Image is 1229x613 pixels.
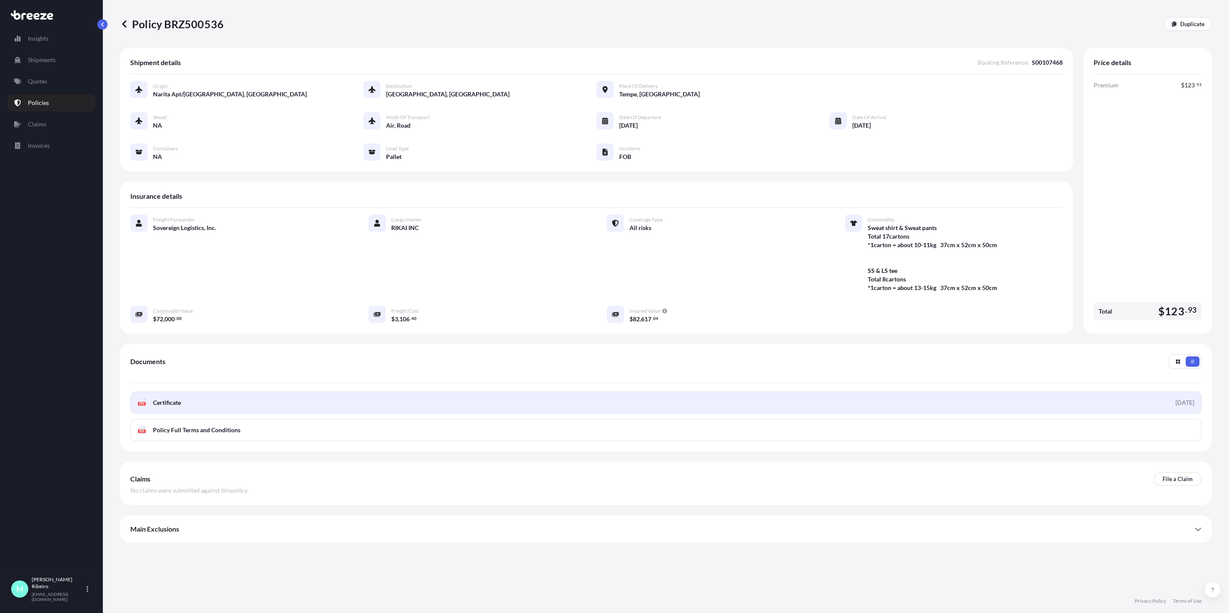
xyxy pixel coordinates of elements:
span: Cargo Owner [391,216,422,223]
span: All risks [629,224,651,232]
span: $ [629,316,633,322]
span: 000 [165,316,175,322]
span: Shipment details [130,58,181,67]
p: Policy BRZ500536 [120,17,224,31]
span: , [398,316,399,322]
span: Place of Delivery [619,83,658,90]
span: Mode of Transport [386,114,429,121]
span: $ [153,316,156,322]
span: Freight Cost [391,308,419,314]
a: File a Claim [1154,472,1202,486]
span: RIKAI INC [391,224,419,232]
span: S00107468 [1032,58,1063,67]
span: $ [391,316,395,322]
span: Insurance details [130,192,182,200]
p: [EMAIL_ADDRESS][DOMAIN_NAME] [32,592,85,602]
p: Claims [28,120,46,129]
span: , [640,316,641,322]
span: Total [1099,307,1112,316]
a: Claims [7,116,96,133]
div: Main Exclusions [130,519,1202,539]
div: [DATE] [1175,398,1194,407]
span: Commodity Value [153,308,193,314]
span: NA [153,121,162,130]
span: Date of Arrival [852,114,886,121]
text: PDF [139,430,145,433]
span: 40 [411,317,417,320]
span: Destination [386,83,412,90]
a: Privacy Policy [1135,598,1166,604]
span: [DATE] [619,121,638,130]
span: Origin [153,83,168,90]
span: Coverage Type [629,216,662,223]
span: Claims [130,475,150,483]
span: Date of Departure [619,114,661,121]
span: 3 [395,316,398,322]
span: . [652,317,653,320]
a: PDFCertificate[DATE] [130,392,1202,414]
span: [DATE] [852,121,871,130]
p: Insights [28,34,48,43]
span: [GEOGRAPHIC_DATA], [GEOGRAPHIC_DATA] [386,90,510,99]
span: 82 [633,316,640,322]
span: Insured Value [629,308,660,314]
p: Shipments [28,56,56,64]
a: Quotes [7,73,96,90]
span: Load Type [386,145,409,152]
span: Freight Forwarder [153,216,195,223]
span: 106 [399,316,410,322]
span: Booking Reference : [977,58,1029,67]
span: FOB [619,153,631,161]
span: Pallet [386,153,402,161]
span: No claims were submitted against this policy . [130,486,248,495]
p: File a Claim [1163,475,1193,483]
a: Invoices [7,137,96,154]
a: Terms of Use [1173,598,1202,604]
p: Policies [28,99,49,107]
span: 04 [653,317,658,320]
span: Price details [1094,58,1131,67]
span: . [410,317,411,320]
span: 93 [1196,83,1202,86]
span: $ [1158,306,1165,317]
a: Shipments [7,51,96,69]
span: Premium [1094,81,1118,90]
p: [PERSON_NAME] Ribeiro [32,576,85,590]
span: Main Exclusions [130,525,179,533]
span: Tempe, [GEOGRAPHIC_DATA] [619,90,700,99]
a: Insights [7,30,96,47]
p: Invoices [28,141,50,150]
span: 123 [1184,82,1195,88]
span: Policy Full Terms and Conditions [153,426,240,434]
span: . [1195,83,1196,86]
span: Air, Road [386,121,411,130]
p: Quotes [28,77,47,86]
p: Duplicate [1180,20,1205,28]
span: Sovereign Logistics, Inc. [153,224,216,232]
span: 617 [641,316,651,322]
span: . [175,317,176,320]
a: PDFPolicy Full Terms and Conditions [130,419,1202,441]
span: 93 [1188,308,1196,313]
span: 72 [156,316,163,322]
span: , [163,316,165,322]
span: 123 [1165,306,1184,317]
span: Narita Apt/[GEOGRAPHIC_DATA], [GEOGRAPHIC_DATA] [153,90,307,99]
text: PDF [139,402,145,405]
span: Vessel [153,114,167,121]
span: $ [1181,82,1184,88]
span: Certificate [153,398,181,407]
span: Documents [130,357,165,366]
span: . [1185,308,1187,313]
a: Policies [7,94,96,111]
span: Commodity [868,216,894,223]
a: Duplicate [1164,17,1212,31]
span: Incoterm [619,145,640,152]
span: 00 [177,317,182,320]
span: Sweat shirt & Sweat pants Total 17cartons *1carton = about 10-11kg 37cm x 52cm x 50cm SS & LS tee... [868,224,997,292]
span: NA [153,153,162,161]
span: M [16,585,24,593]
span: Containers [153,145,178,152]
